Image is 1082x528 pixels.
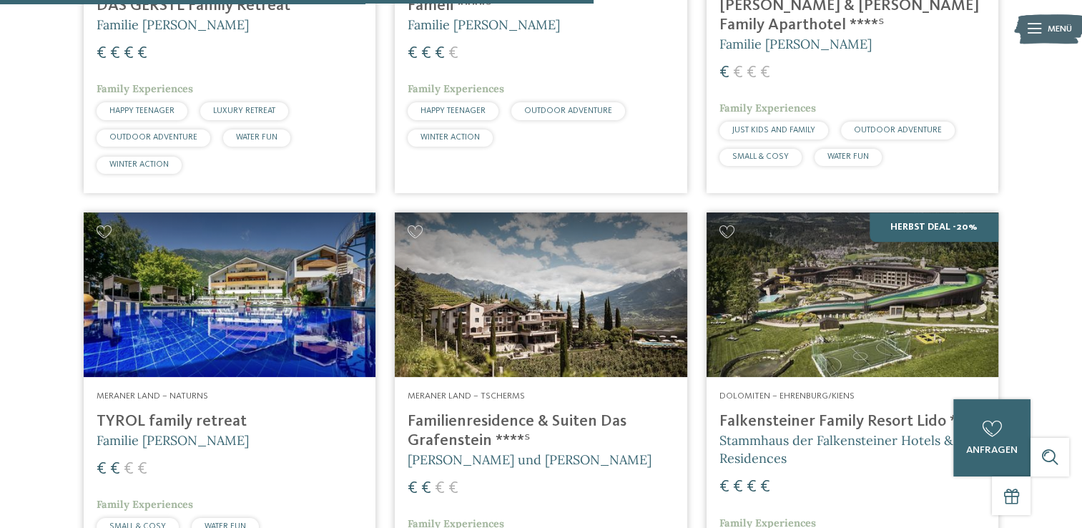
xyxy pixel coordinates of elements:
span: € [408,45,418,62]
span: SMALL & COSY [732,152,789,161]
span: Meraner Land – Tscherms [408,391,525,401]
span: € [719,64,729,82]
h4: Familienresidence & Suiten Das Grafenstein ****ˢ [408,412,674,451]
span: WINTER ACTION [109,160,169,169]
span: OUTDOOR ADVENTURE [109,133,197,142]
span: € [408,480,418,497]
span: Familie [PERSON_NAME] [408,16,560,33]
span: LUXURY RETREAT [213,107,275,115]
span: WINTER ACTION [420,133,480,142]
span: € [110,45,120,62]
span: € [448,480,458,497]
span: € [421,480,431,497]
span: OUTDOOR ADVENTURE [854,126,942,135]
span: HAPPY TEENAGER [109,107,174,115]
span: HAPPY TEENAGER [420,107,486,115]
span: Dolomiten – Ehrenburg/Kiens [719,391,855,401]
span: Familie [PERSON_NAME] [97,432,249,449]
span: € [124,45,134,62]
span: Family Experiences [408,82,504,95]
span: anfragen [966,445,1018,455]
span: € [137,461,147,478]
span: JUST KIDS AND FAMILY [732,126,815,135]
span: WATER FUN [236,133,277,142]
img: Familienhotels gesucht? Hier findet ihr die besten! [395,212,687,377]
span: € [97,461,107,478]
span: OUTDOOR ADVENTURE [524,107,612,115]
span: € [760,479,770,496]
span: WATER FUN [827,152,869,161]
span: € [448,45,458,62]
span: € [747,64,757,82]
span: € [719,479,729,496]
span: Familie [PERSON_NAME] [719,36,872,52]
span: € [97,45,107,62]
span: € [124,461,134,478]
span: € [435,45,445,62]
span: [PERSON_NAME] und [PERSON_NAME] [408,451,651,468]
a: anfragen [953,399,1031,476]
img: Familien Wellness Residence Tyrol **** [84,212,375,377]
span: € [137,45,147,62]
span: Meraner Land – Naturns [97,391,208,401]
span: Familie [PERSON_NAME] [97,16,249,33]
span: Stammhaus der Falkensteiner Hotels & Residences [719,432,953,466]
span: Family Experiences [97,498,193,511]
h4: Falkensteiner Family Resort Lido ****ˢ [719,412,985,431]
span: € [733,479,743,496]
span: € [110,461,120,478]
span: Family Experiences [719,102,816,114]
span: € [435,480,445,497]
span: € [747,479,757,496]
span: Family Experiences [97,82,193,95]
span: € [733,64,743,82]
img: Familienhotels gesucht? Hier findet ihr die besten! [707,212,998,377]
span: € [421,45,431,62]
span: € [760,64,770,82]
h4: TYROL family retreat [97,412,363,431]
